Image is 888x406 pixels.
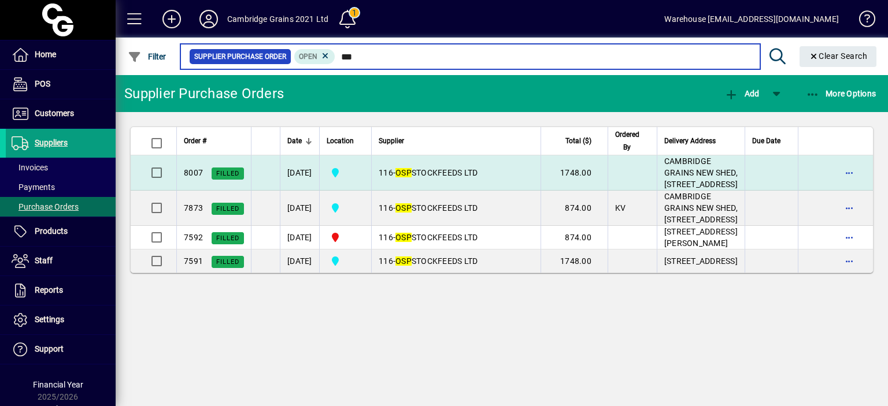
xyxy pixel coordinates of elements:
span: Products [35,226,68,236]
span: Add [724,89,759,98]
a: Knowledge Base [850,2,874,40]
td: [STREET_ADDRESS] [657,249,745,273]
td: 874.00 [541,226,608,249]
span: POS [35,79,50,88]
button: Add [153,9,190,29]
button: Profile [190,9,227,29]
span: AGTECH (MANAGED STORAGE) [327,230,364,244]
div: Supplier [379,135,534,147]
button: More options [840,199,859,217]
td: CAMBRIDGE GRAINS NEW SHED, [STREET_ADDRESS] [657,155,745,191]
span: STOCKFEEDS LTD [395,203,478,213]
a: Products [6,217,116,246]
td: - [371,249,541,273]
div: Cambridge Grains 2021 Ltd [227,10,328,28]
button: More Options [803,83,879,104]
button: More options [840,252,859,270]
span: Home [35,50,56,59]
span: Reports [35,285,63,295]
span: Financial Year [33,380,83,389]
span: Delivery Address [664,135,716,147]
span: 116 [379,168,393,177]
span: Payments [12,182,55,192]
span: Filled [216,258,239,266]
span: Total ($) [565,135,591,147]
span: 7591 [184,256,203,266]
div: Supplier Purchase Orders [124,84,284,103]
span: Cambridge Grains 2021 Ltd [327,254,364,268]
a: POS [6,70,116,99]
span: Settings [35,315,64,324]
span: Filled [216,234,239,242]
td: [STREET_ADDRESS][PERSON_NAME] [657,226,745,249]
span: STOCKFEEDS LTD [395,256,478,266]
span: Due Date [752,135,780,147]
a: Invoices [6,158,116,177]
span: Order # [184,135,206,147]
span: Staff [35,256,53,265]
em: OSP [395,233,412,242]
span: 8007 [184,168,203,177]
span: Suppliers [35,138,68,147]
span: Customers [35,109,74,118]
button: More options [840,228,859,247]
div: Date [287,135,312,147]
td: 874.00 [541,191,608,226]
a: Customers [6,99,116,128]
div: Total ($) [548,135,602,147]
td: CAMBRIDGE GRAINS NEW SHED, [STREET_ADDRESS] [657,191,745,226]
span: STOCKFEEDS LTD [395,233,478,242]
span: Open [299,53,317,61]
td: [DATE] [280,249,319,273]
div: Due Date [752,135,791,147]
span: Clear Search [809,51,868,61]
div: Location [327,135,364,147]
span: Ordered By [615,128,639,154]
a: Purchase Orders [6,197,116,217]
div: Order # [184,135,244,147]
a: Payments [6,177,116,197]
td: - [371,226,541,249]
span: Cambridge Grains 2021 Ltd [327,166,364,180]
a: Home [6,40,116,69]
span: KV [615,203,626,213]
span: Supplier [379,135,404,147]
div: Ordered By [615,128,650,154]
span: 116 [379,256,393,266]
button: Filter [125,46,169,67]
span: STOCKFEEDS LTD [395,168,478,177]
span: Invoices [12,163,48,172]
td: [DATE] [280,191,319,226]
a: Support [6,335,116,364]
div: Warehouse [EMAIL_ADDRESS][DOMAIN_NAME] [664,10,839,28]
td: 1748.00 [541,155,608,191]
span: More Options [806,89,876,98]
em: OSP [395,168,412,177]
a: Reports [6,276,116,305]
button: Clear [800,46,877,67]
span: Purchase Orders [12,202,79,211]
td: 1748.00 [541,249,608,273]
mat-chip: Completion Status: Open [294,49,335,64]
span: 7592 [184,233,203,242]
button: Add [721,83,762,104]
span: Support [35,344,64,353]
span: 7873 [184,203,203,213]
span: Cambridge Grains 2021 Ltd [327,201,364,215]
span: 116 [379,203,393,213]
span: 116 [379,233,393,242]
td: - [371,191,541,226]
a: Staff [6,247,116,275]
td: [DATE] [280,155,319,191]
span: Filled [216,170,239,177]
td: - [371,155,541,191]
span: Location [327,135,354,147]
em: OSP [395,203,412,213]
span: Date [287,135,302,147]
em: OSP [395,256,412,266]
span: Supplier Purchase Order [194,51,286,62]
a: Settings [6,306,116,334]
button: More options [840,163,859,182]
span: Filter [128,52,166,61]
td: [DATE] [280,226,319,249]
